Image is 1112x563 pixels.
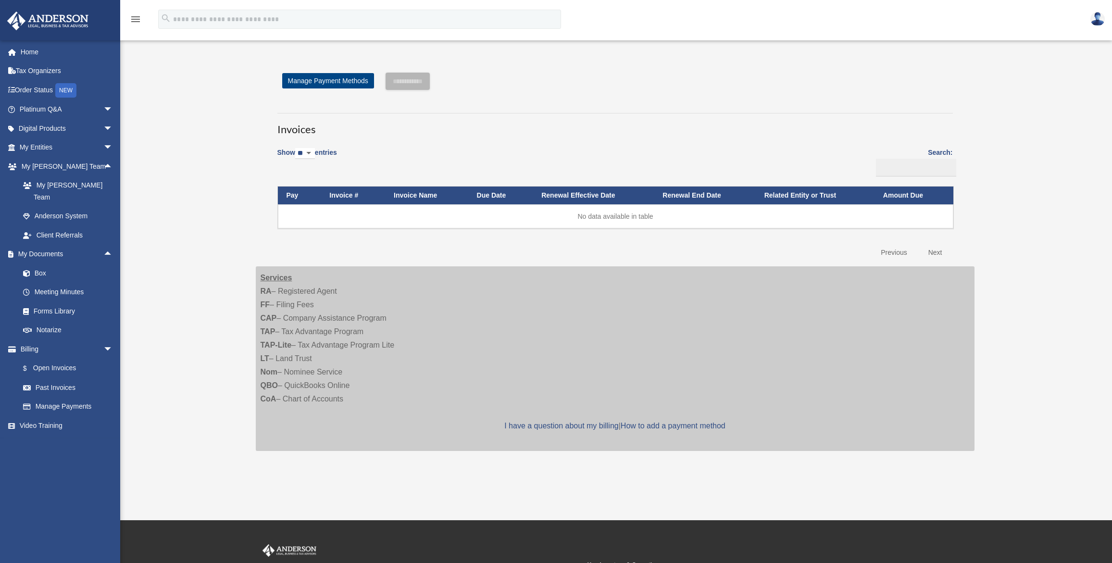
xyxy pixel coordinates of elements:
[7,157,127,176] a: My [PERSON_NAME] Teamarrow_drop_up
[876,159,956,177] input: Search:
[13,207,127,226] a: Anderson System
[261,395,276,403] strong: CoA
[282,73,374,88] a: Manage Payment Methods
[1090,12,1105,26] img: User Pic
[7,80,127,100] a: Order StatusNEW
[261,354,269,363] strong: LT
[130,13,141,25] i: menu
[261,274,292,282] strong: Services
[161,13,171,24] i: search
[385,187,468,204] th: Invoice Name: activate to sort column ascending
[261,381,278,389] strong: QBO
[103,138,123,158] span: arrow_drop_down
[7,339,123,359] a: Billingarrow_drop_down
[756,187,875,204] th: Related Entity or Trust: activate to sort column ascending
[295,148,315,159] select: Showentries
[278,187,321,204] th: Pay: activate to sort column descending
[261,287,272,295] strong: RA
[321,187,385,204] th: Invoice #: activate to sort column ascending
[13,397,123,416] a: Manage Payments
[4,12,91,30] img: Anderson Advisors Platinum Portal
[654,187,755,204] th: Renewal End Date: activate to sort column ascending
[7,138,127,157] a: My Entitiesarrow_drop_down
[13,283,127,302] a: Meeting Minutes
[7,416,127,435] a: Video Training
[874,243,914,263] a: Previous
[13,359,118,378] a: $Open Invoices
[261,341,292,349] strong: TAP-Lite
[13,176,127,207] a: My [PERSON_NAME] Team
[7,245,127,264] a: My Documentsarrow_drop_up
[13,321,127,340] a: Notarize
[261,368,278,376] strong: Nom
[621,422,725,430] a: How to add a payment method
[103,245,123,264] span: arrow_drop_up
[921,243,950,263] a: Next
[277,113,953,137] h3: Invoices
[261,544,318,557] img: Anderson Advisors Platinum Portal
[130,17,141,25] a: menu
[7,100,127,119] a: Platinum Q&Aarrow_drop_down
[261,314,277,322] strong: CAP
[13,301,127,321] a: Forms Library
[7,119,127,138] a: Digital Productsarrow_drop_down
[261,327,275,336] strong: TAP
[7,62,127,81] a: Tax Organizers
[277,147,337,169] label: Show entries
[55,83,76,98] div: NEW
[13,225,127,245] a: Client Referrals
[873,147,953,176] label: Search:
[103,119,123,138] span: arrow_drop_down
[875,187,953,204] th: Amount Due: activate to sort column ascending
[256,266,975,451] div: – Registered Agent – Filing Fees – Company Assistance Program – Tax Advantage Program – Tax Advan...
[533,187,654,204] th: Renewal Effective Date: activate to sort column ascending
[261,419,970,433] p: |
[103,100,123,120] span: arrow_drop_down
[468,187,533,204] th: Due Date: activate to sort column ascending
[103,339,123,359] span: arrow_drop_down
[7,42,127,62] a: Home
[261,300,270,309] strong: FF
[28,363,33,375] span: $
[504,422,618,430] a: I have a question about my billing
[13,263,127,283] a: Box
[278,204,953,228] td: No data available in table
[103,157,123,176] span: arrow_drop_up
[13,378,123,397] a: Past Invoices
